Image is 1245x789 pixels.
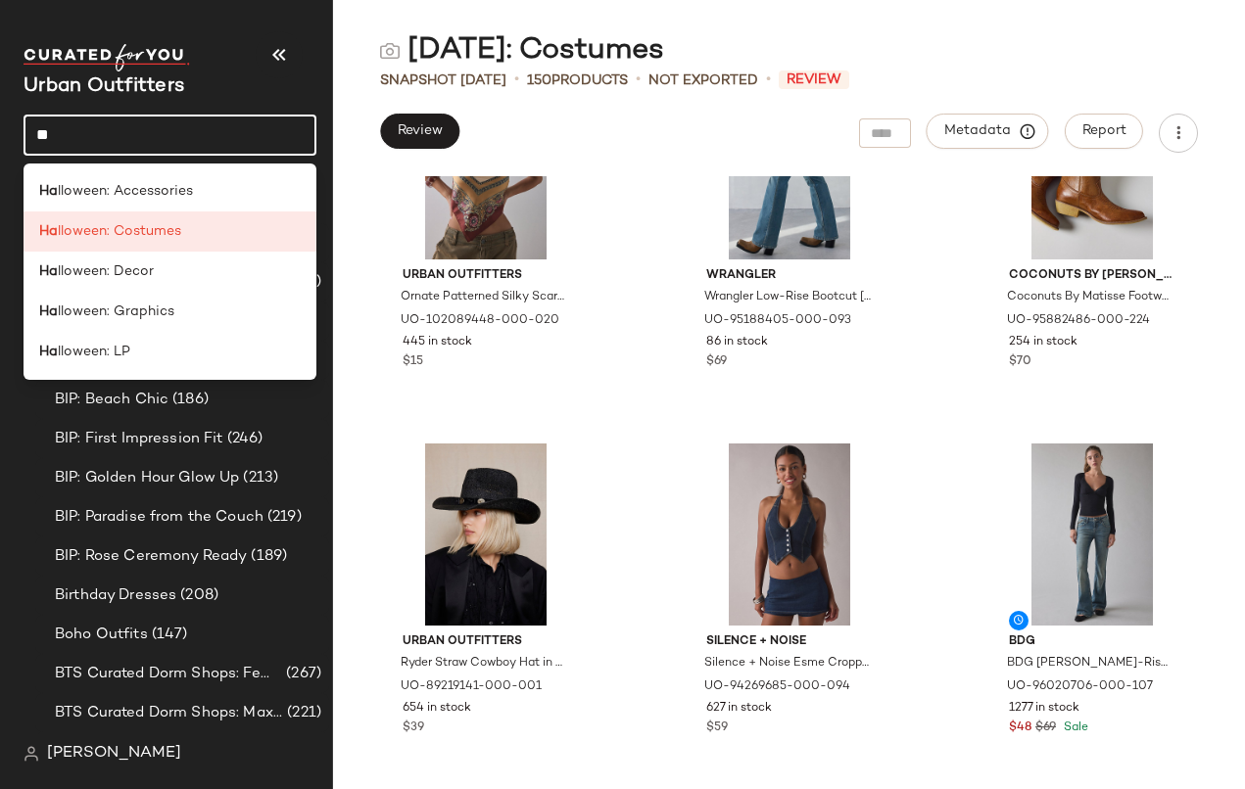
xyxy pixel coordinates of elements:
span: Silence + Noise [706,633,873,651]
b: Ha [39,181,58,202]
div: [DATE]: Costumes [380,31,664,70]
span: 1277 in stock [1009,700,1079,718]
span: BIP: First Impression Fit [55,428,223,450]
span: BDG [1009,633,1175,651]
span: • [514,69,519,92]
span: $69 [706,353,727,371]
span: BIP: Paradise from the Couch [55,506,263,529]
span: $70 [1009,353,1031,371]
span: BIP: Beach Chic [55,389,168,411]
span: $48 [1009,719,1031,737]
span: UO-94269685-000-094 [704,678,850,696]
span: Boho Outfits [55,624,148,646]
img: svg%3e [24,746,39,762]
span: UO-89219141-000-001 [401,678,542,696]
span: $69 [1035,719,1056,737]
b: Ha [39,302,58,322]
span: Ornate Patterned Silky Scarf in Brown, Women's at Urban Outfitters [401,289,567,306]
span: Wrangler [706,267,873,285]
span: • [636,69,641,92]
span: Wrangler Low-Rise Bootcut [PERSON_NAME] in Jasper, Women's at Urban Outfitters [704,289,871,306]
span: (189) [247,545,287,568]
span: $39 [403,719,424,737]
span: UO-95882486-000-224 [1007,312,1150,330]
span: UO-96020706-000-107 [1007,678,1153,696]
span: (147) [148,624,188,646]
img: 94269685_094_b [691,443,888,626]
span: • [766,69,771,92]
span: Silence + Noise Esme Cropped Denim Halter Vest Top Jacket in [PERSON_NAME] Wash, Women's at Urban... [704,655,871,673]
img: 96020706_107_b [993,443,1191,626]
span: $15 [403,353,423,371]
span: (221) [283,702,321,724]
span: Metadata [943,122,1032,140]
b: Ha [39,342,58,362]
span: Report [1081,123,1126,139]
span: (267) [282,663,321,685]
span: 445 in stock [403,334,472,351]
span: lloween: Accessories [58,181,193,202]
span: (208) [176,584,218,607]
b: Ha [39,261,58,282]
b: Ha [39,221,58,242]
span: 627 in stock [706,700,772,718]
span: BIP: Rose Ceremony Ready [55,545,247,568]
span: 654 in stock [403,700,471,718]
span: Urban Outfitters [403,267,569,285]
span: BDG [PERSON_NAME]-Rise Flare [PERSON_NAME] in Vintage Denim Medium, Women's at Urban Outfitters [1007,655,1173,673]
span: Coconuts By Matisse Footwear Gaucho Cowboy Boot in Tan, Women's at Urban Outfitters [1007,289,1173,306]
span: Coconuts By [PERSON_NAME] [1009,267,1175,285]
span: lloween: LP [58,342,130,362]
span: UO-95188405-000-093 [704,312,851,330]
img: 89219141_001_b [387,443,585,626]
span: Not Exported [648,70,758,91]
img: cfy_white_logo.C9jOOHJF.svg [24,44,190,71]
div: Products [527,70,628,91]
span: 150 [527,73,551,88]
span: 86 in stock [706,334,768,351]
span: Review [779,70,849,89]
span: Birthday Dresses [55,584,176,607]
span: (219) [263,506,302,529]
span: lloween: Graphics [58,302,174,322]
span: (186) [168,389,209,411]
span: 254 in stock [1009,334,1077,351]
span: Sale [1060,721,1088,734]
span: Current Company Name [24,76,184,97]
span: Review [397,123,443,139]
span: Urban Outfitters [403,633,569,651]
span: BIP: Golden Hour Glow Up [55,467,239,489]
button: Report [1065,114,1143,149]
span: BTS Curated Dorm Shops: Feminine [55,663,282,685]
span: (213) [239,467,278,489]
span: [PERSON_NAME] [47,742,181,766]
span: UO-102089448-000-020 [401,312,559,330]
span: Ryder Straw Cowboy Hat in Black, Women's at Urban Outfitters [401,655,567,673]
button: Metadata [927,114,1049,149]
span: Snapshot [DATE] [380,70,506,91]
span: lloween: Costumes [58,221,181,242]
img: svg%3e [380,41,400,61]
span: (246) [223,428,263,450]
span: lloween: Decor [58,261,154,282]
span: $59 [706,719,728,737]
span: BTS Curated Dorm Shops: Maximalist [55,702,283,724]
button: Review [380,114,459,149]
